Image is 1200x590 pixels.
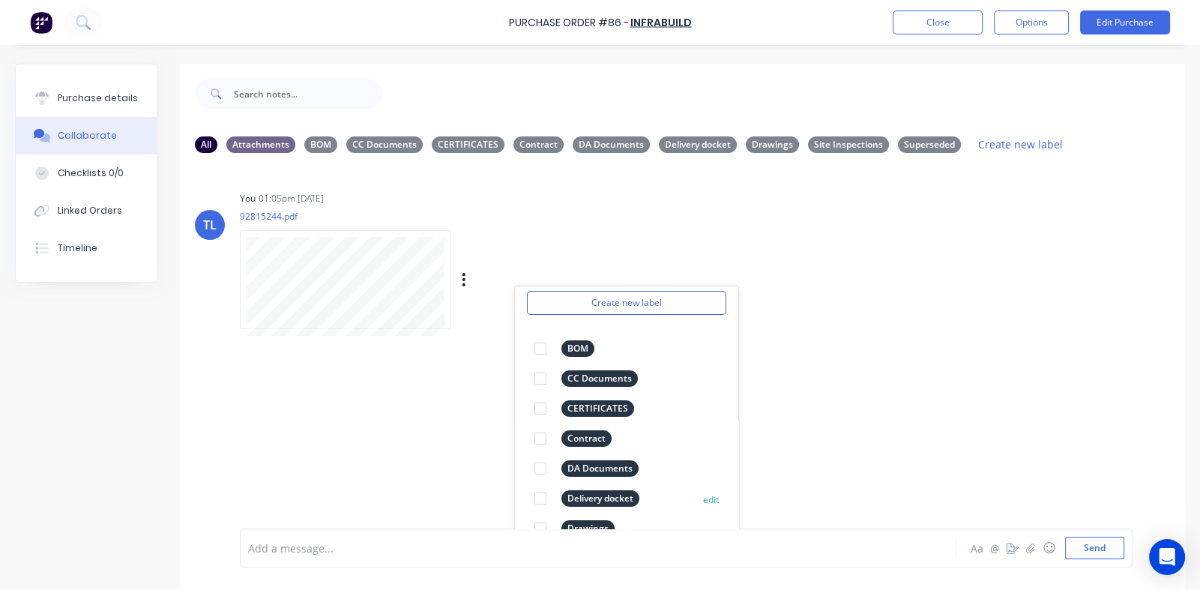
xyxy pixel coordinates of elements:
input: Search notes... [234,79,382,109]
div: Contract [513,136,564,153]
div: Timeline [58,241,97,255]
div: Linked Orders [58,204,122,217]
button: ☺ [1040,539,1058,557]
div: DA Documents [573,136,650,153]
div: Delivery docket [659,136,737,153]
button: Checklists 0/0 [16,154,157,192]
img: Factory [30,11,52,34]
div: Purchase Order #86 - [509,15,629,31]
button: Timeline [16,229,157,267]
a: Infrabuild [630,15,692,30]
button: Linked Orders [16,192,157,229]
div: Attachments [226,136,295,153]
div: CERTIFICATES [432,136,504,153]
div: Contract [561,430,612,447]
button: @ [986,539,1004,557]
div: You [240,192,256,205]
div: CERTIFICATES [561,400,634,417]
div: CC Documents [561,370,638,387]
div: CC Documents [346,136,423,153]
div: DA Documents [561,460,639,477]
div: All [195,136,217,153]
div: Drawings [746,136,799,153]
button: Create new label [527,291,726,315]
button: Collaborate [16,117,157,154]
button: Options [994,10,1069,34]
p: 92815244.pdf [240,210,618,223]
div: Open Intercom Messenger [1149,539,1185,575]
div: Drawings [561,520,615,537]
div: BOM [561,340,594,357]
button: Send [1065,537,1124,559]
div: Collaborate [58,129,117,142]
div: Purchase details [58,91,138,105]
div: Checklists 0/0 [58,166,124,180]
div: TL [203,216,217,234]
button: Purchase details [16,79,157,117]
div: Site Inspections [808,136,889,153]
div: BOM [304,136,337,153]
div: Delivery docket [561,490,639,507]
button: Create new label [970,134,1070,154]
button: Close [893,10,983,34]
button: Aa [968,539,986,557]
div: Superseded [898,136,961,153]
div: 01:05pm [DATE] [259,192,324,205]
button: Edit Purchase [1080,10,1170,34]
